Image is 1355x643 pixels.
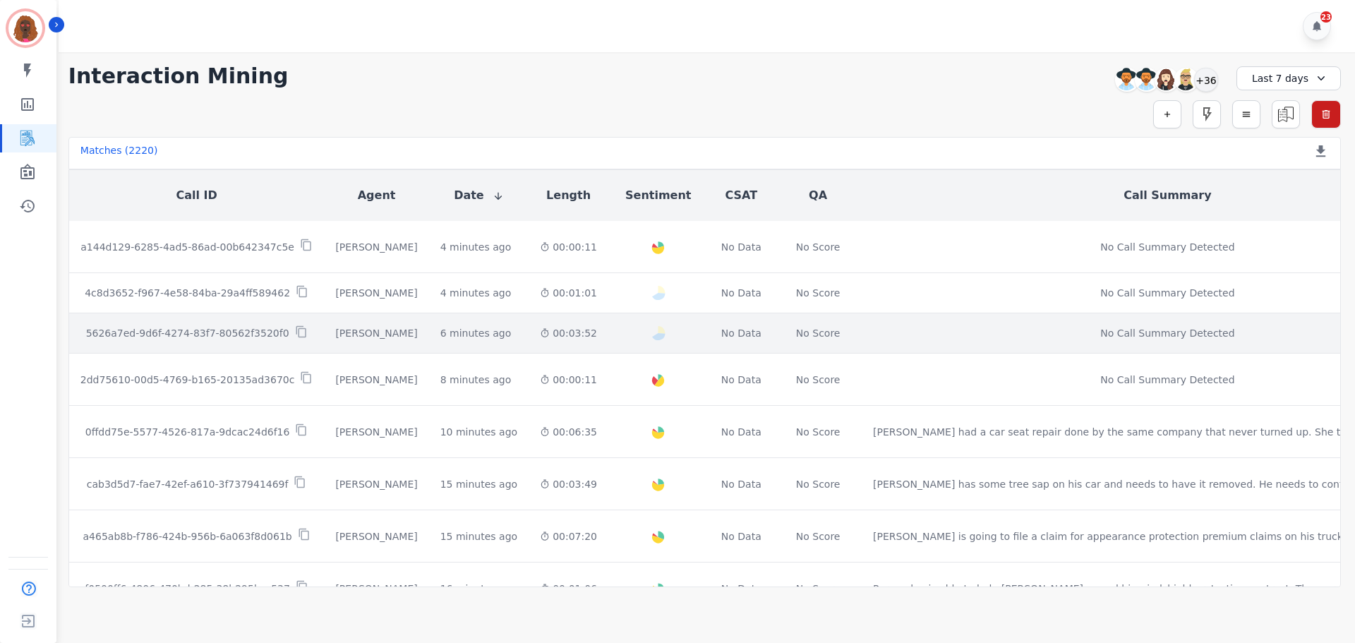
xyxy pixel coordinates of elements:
p: cab3d5d7-fae7-42ef-a610-3f737941469f [87,477,289,491]
button: Call ID [176,187,217,204]
div: [PERSON_NAME] [335,425,417,439]
div: 15 minutes ago [440,529,517,543]
div: 8 minutes ago [440,373,512,387]
div: 10 minutes ago [440,425,517,439]
h1: Interaction Mining [68,64,289,89]
div: Matches ( 2220 ) [80,143,158,163]
div: [PERSON_NAME] [335,373,417,387]
p: a144d129-6285-4ad5-86ad-00b642347c5e [80,240,294,254]
div: [PERSON_NAME] [335,529,417,543]
div: No Score [796,425,841,439]
div: 4 minutes ago [440,240,512,254]
img: Bordered avatar [8,11,42,45]
p: 0ffdd75e-5577-4526-817a-9dcac24d6f16 [85,425,290,439]
button: Agent [358,187,396,204]
div: No Score [796,240,841,254]
button: QA [809,187,827,204]
div: No Data [719,582,763,596]
p: 5626a7ed-9d6f-4274-83f7-80562f3520f0 [86,326,289,340]
div: No Data [719,529,763,543]
div: 00:00:11 [540,240,597,254]
div: [PERSON_NAME] [335,240,417,254]
button: Date [454,187,504,204]
button: Length [546,187,591,204]
div: 6 minutes ago [440,326,512,340]
div: 00:03:49 [540,477,597,491]
div: [PERSON_NAME] [335,582,417,596]
div: 00:01:01 [540,286,597,300]
div: No Data [719,477,763,491]
p: a465ab8b-f786-424b-956b-6a063f8d061b [83,529,292,543]
div: 00:06:35 [540,425,597,439]
div: 00:01:06 [540,582,597,596]
div: +36 [1194,68,1218,92]
div: No Data [719,326,763,340]
div: No Score [796,582,841,596]
button: Call Summary [1124,187,1211,204]
div: [PERSON_NAME] [335,326,417,340]
div: 16 minutes ago [440,582,517,596]
button: Sentiment [625,187,691,204]
p: f0500ff6-4806-470b-b285-38b295bcc537 [85,582,290,596]
p: 2dd75610-00d5-4769-b165-20135ad3670c [80,373,295,387]
div: No Score [796,529,841,543]
div: No Score [796,286,841,300]
div: 00:07:20 [540,529,597,543]
div: [PERSON_NAME] [335,477,417,491]
div: Last 7 days [1236,66,1341,90]
p: 4c8d3652-f967-4e58-84ba-29a4ff589462 [85,286,290,300]
div: No Data [719,425,763,439]
div: No Data [719,240,763,254]
div: 4 minutes ago [440,286,512,300]
div: No Score [796,373,841,387]
div: 15 minutes ago [440,477,517,491]
div: 23 [1320,11,1332,23]
div: No Score [796,326,841,340]
div: No Data [719,286,763,300]
div: [PERSON_NAME] [335,286,417,300]
div: No Score [796,477,841,491]
div: No Data [719,373,763,387]
button: CSAT [725,187,757,204]
div: 00:03:52 [540,326,597,340]
div: 00:00:11 [540,373,597,387]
